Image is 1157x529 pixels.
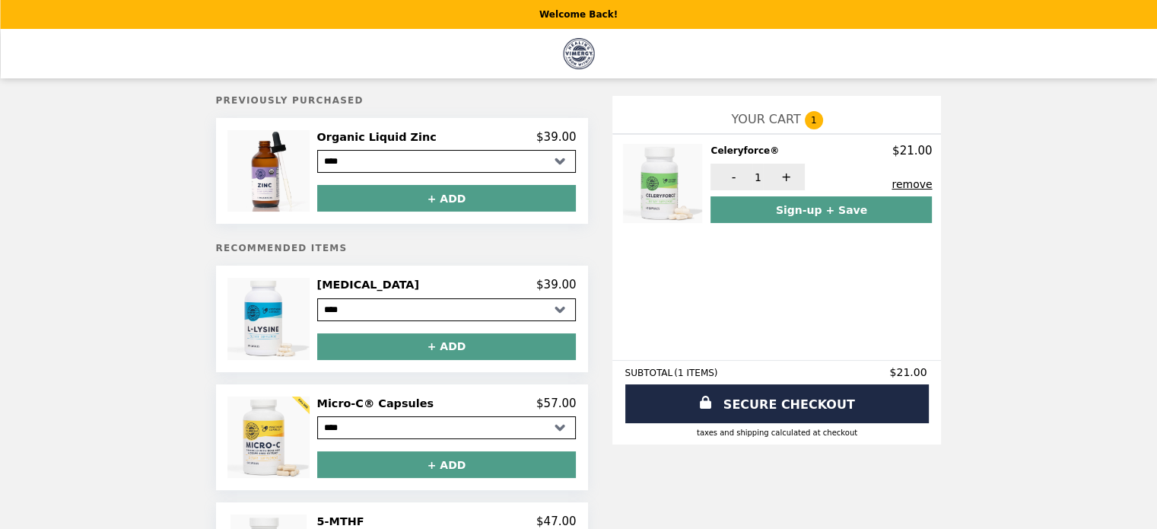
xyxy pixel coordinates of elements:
[227,130,313,212] img: Organic Liquid Zinc
[216,95,589,106] h5: Previously Purchased
[317,515,370,528] h2: 5-MTHF
[892,178,932,190] button: remove
[805,111,823,129] span: 1
[710,164,752,190] button: -
[623,144,706,223] img: Celeryforce®
[227,278,313,359] img: L-Lysine
[317,298,577,321] select: Select a product variant
[227,397,313,478] img: Micro-C® Capsules
[710,144,785,158] h2: Celeryforce®
[536,397,577,410] p: $57.00
[317,397,440,410] h2: Micro-C® Capsules
[317,185,577,212] button: + ADD
[317,416,577,439] select: Select a product variant
[892,144,933,158] p: $21.00
[317,150,577,173] select: Select a product variant
[889,366,929,378] span: $21.00
[674,368,717,378] span: ( 1 ITEMS )
[317,130,443,144] h2: Organic Liquid Zinc
[625,384,929,423] a: SECURE CHECKOUT
[763,164,805,190] button: +
[539,9,618,20] p: Welcome Back!
[710,196,932,223] button: Sign-up + Save
[625,368,674,378] span: SUBTOTAL
[536,278,577,292] p: $39.00
[317,451,577,478] button: + ADD
[317,333,577,360] button: + ADD
[563,38,594,69] img: Brand Logo
[755,171,761,183] span: 1
[536,515,577,528] p: $47.00
[625,429,929,437] div: Taxes and Shipping calculated at checkout
[536,130,577,144] p: $39.00
[731,112,800,126] span: YOUR CART
[216,243,589,253] h5: Recommended Items
[317,278,425,292] h2: [MEDICAL_DATA]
